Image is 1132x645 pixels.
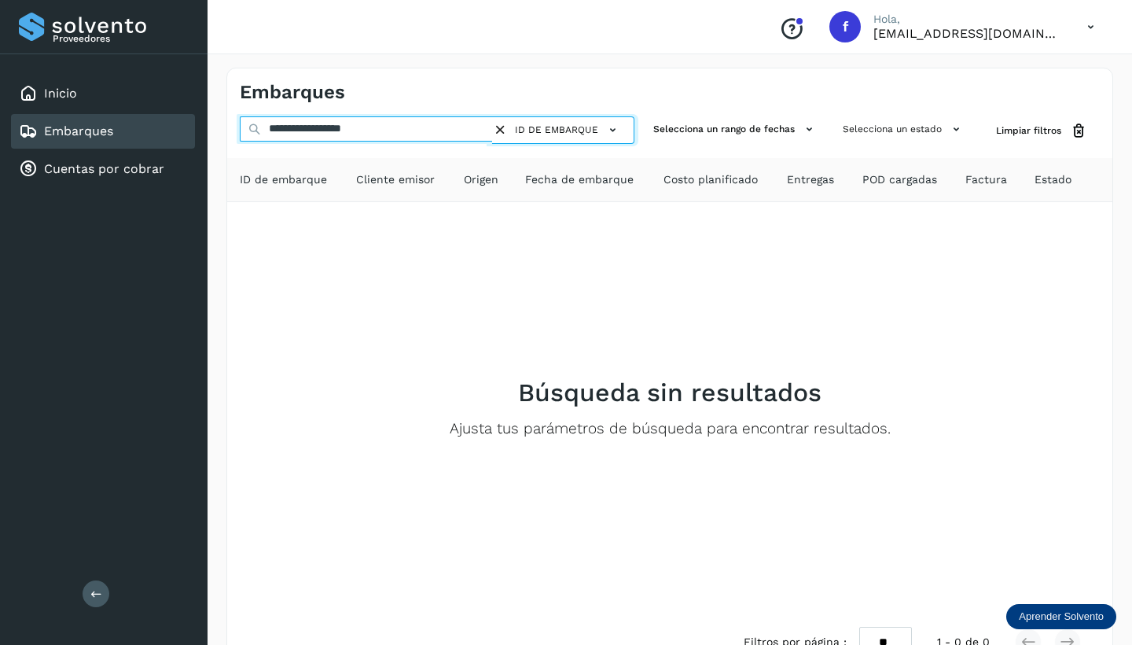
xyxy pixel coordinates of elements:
[787,171,834,188] span: Entregas
[836,116,971,142] button: Selecciona un estado
[44,123,113,138] a: Embarques
[965,171,1007,188] span: Factura
[240,81,345,104] h4: Embarques
[1006,604,1116,629] div: Aprender Solvento
[509,117,627,143] button: ID de embarque
[11,114,195,149] div: Embarques
[647,116,824,142] button: Selecciona un rango de fechas
[873,13,1062,26] p: Hola,
[525,171,634,188] span: Fecha de embarque
[240,171,327,188] span: ID de embarque
[356,171,435,188] span: Cliente emisor
[996,123,1061,138] span: Limpiar filtros
[873,26,1062,41] p: factura@grupotevian.com
[1019,610,1104,623] p: Aprender Solvento
[1035,171,1071,188] span: Estado
[450,420,891,438] p: Ajusta tus parámetros de búsqueda para encontrar resultados.
[11,76,195,111] div: Inicio
[44,86,77,101] a: Inicio
[518,378,821,407] h2: Búsqueda sin resultados
[663,171,758,188] span: Costo planificado
[464,171,498,188] span: Origen
[53,33,189,44] p: Proveedores
[44,161,164,176] a: Cuentas por cobrar
[11,152,195,186] div: Cuentas por cobrar
[515,123,598,137] span: ID de embarque
[862,171,937,188] span: POD cargadas
[983,116,1100,146] button: Limpiar filtros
